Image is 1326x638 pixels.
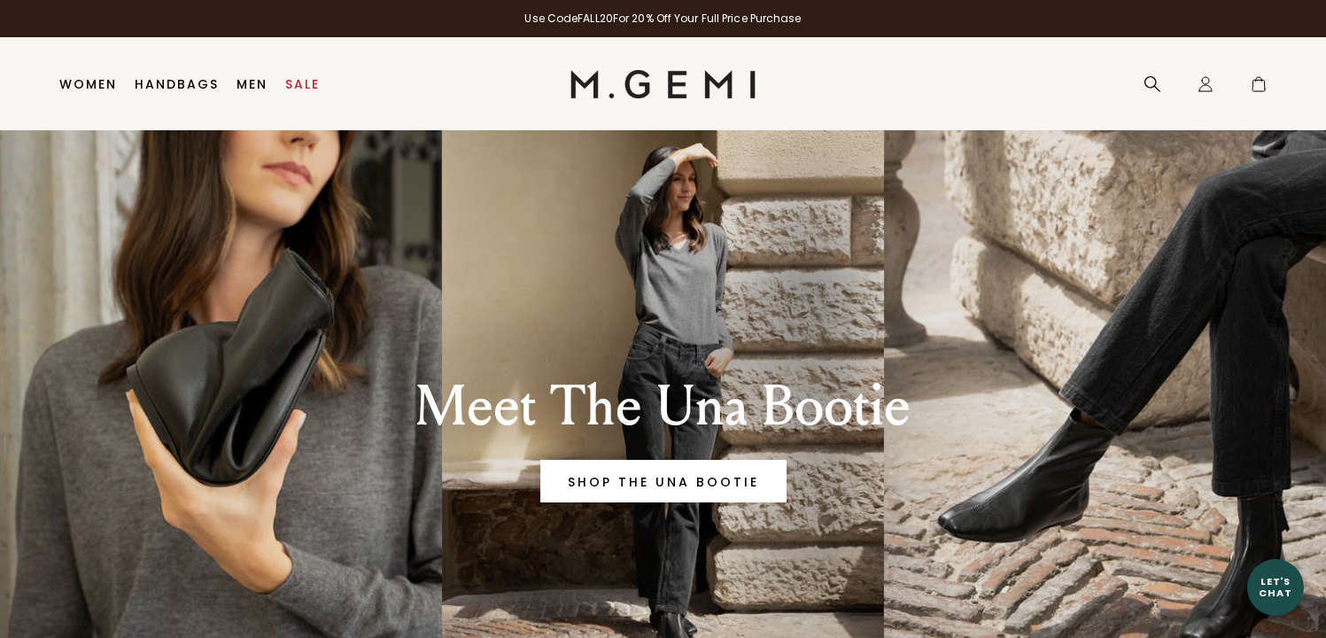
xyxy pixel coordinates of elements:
img: M.Gemi [570,70,756,98]
a: Women [59,77,117,91]
div: Meet The Una Bootie [356,375,971,439]
a: Men [237,77,268,91]
strong: FALL20 [578,11,613,26]
a: Handbags [135,77,219,91]
a: Sale [285,77,320,91]
a: Banner primary button [540,460,787,502]
div: Let's Chat [1247,576,1304,598]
